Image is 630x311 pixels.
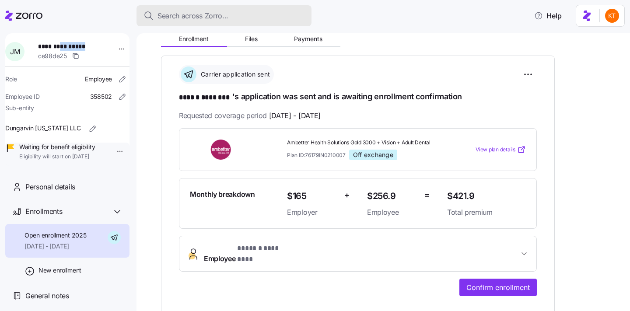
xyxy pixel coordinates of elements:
[25,182,75,192] span: Personal details
[534,10,562,21] span: Help
[466,282,530,293] span: Confirm enrollment
[367,189,417,203] span: $256.9
[38,266,81,275] span: New enrollment
[24,242,86,251] span: [DATE] - [DATE]
[190,140,253,160] img: Ambetter
[5,124,80,133] span: Dungarvin [US_STATE] LLC
[5,104,34,112] span: Sub-entity
[245,36,258,42] span: Files
[459,279,537,296] button: Confirm enrollment
[157,10,228,21] span: Search across Zorro...
[5,75,17,84] span: Role
[38,52,67,60] span: ce98de25
[90,92,112,101] span: 358502
[269,110,321,121] span: [DATE] - [DATE]
[179,110,321,121] span: Requested coverage period
[190,189,255,200] span: Monthly breakdown
[287,207,337,218] span: Employer
[287,189,337,203] span: $165
[287,139,440,147] span: Ambetter Health Solutions Gold 3000 + Vision + Adult Dental
[5,92,40,101] span: Employee ID
[198,70,270,79] span: Carrier application sent
[179,36,209,42] span: Enrollment
[294,36,322,42] span: Payments
[19,143,95,151] span: Waiting for benefit eligibility
[353,151,393,159] span: Off exchange
[19,153,95,161] span: Eligibility will start on [DATE]
[424,189,430,202] span: =
[85,75,112,84] span: Employee
[10,48,20,55] span: J M
[476,145,526,154] a: View plan details
[476,146,515,154] span: View plan details
[447,207,526,218] span: Total premium
[287,151,346,159] span: Plan ID: 76179IN0210007
[527,7,569,24] button: Help
[447,189,526,203] span: $421.9
[136,5,311,26] button: Search across Zorro...
[605,9,619,23] img: aad2ddc74cf02b1998d54877cdc71599
[25,290,69,301] span: General notes
[179,91,537,103] h1: 's application was sent and is awaiting enrollment confirmation
[344,189,350,202] span: +
[24,231,86,240] span: Open enrollment 2025
[25,206,62,217] span: Enrollments
[367,207,417,218] span: Employee
[204,243,294,264] span: Employee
